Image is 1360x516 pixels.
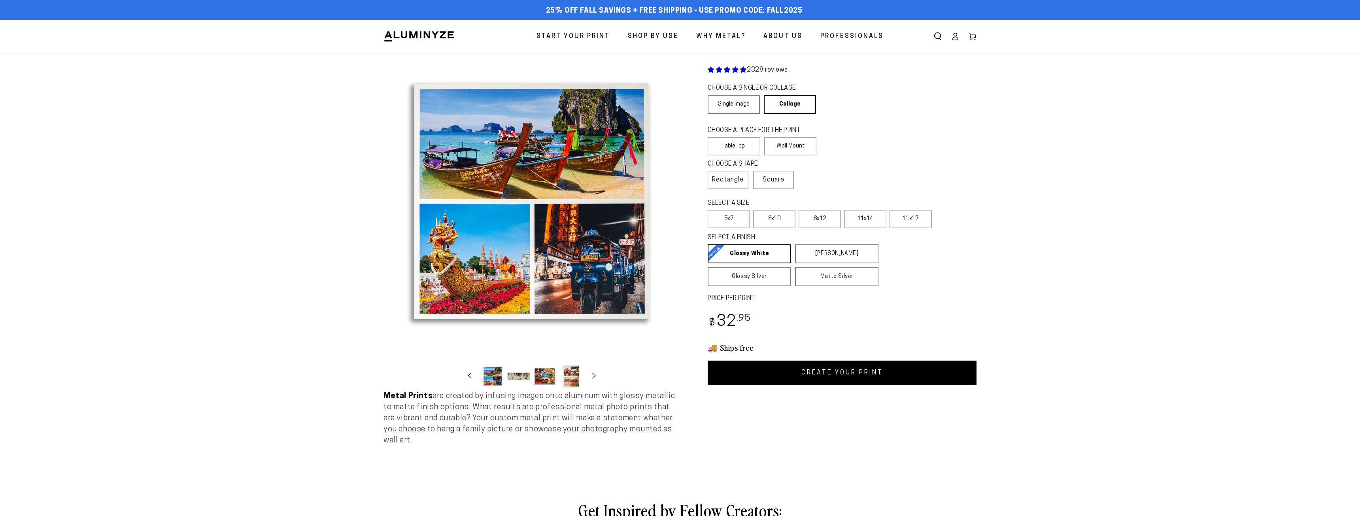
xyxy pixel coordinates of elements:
[844,210,886,228] label: 11x14
[814,26,890,47] a: Professionals
[712,175,744,185] span: Rectangle
[708,137,760,155] label: Table Top
[708,199,866,208] legend: SELECT A SIZE
[696,31,746,42] span: Why Metal?
[763,175,784,185] span: Square
[708,210,750,228] label: 5x7
[708,294,977,303] label: PRICE PER PRINT
[461,367,478,385] button: Slide left
[531,26,616,47] a: Start Your Print
[708,160,786,169] legend: CHOOSE A SHAPE
[708,126,809,135] legend: CHOOSE A PLACE FOR THE PRINT
[383,53,680,391] media-gallery: Gallery Viewer
[628,31,678,42] span: Shop By Use
[708,244,791,263] a: Glossy White
[585,367,603,385] button: Slide right
[737,314,751,323] sup: .95
[708,342,977,353] h3: 🚚 Ships free
[507,364,531,388] button: Load image 2 in gallery view
[546,7,803,15] span: 25% off FALL Savings + Free Shipping - Use Promo Code: FALL2025
[481,364,504,388] button: Load image 1 in gallery view
[764,137,817,155] label: Wall Mount
[383,30,455,42] img: Aluminyze
[383,392,675,444] span: are created by infusing images onto aluminum with glossy metallic to matte finish options. What r...
[533,364,557,388] button: Load image 3 in gallery view
[708,314,751,330] bdi: 32
[383,392,433,400] strong: Metal Prints
[753,210,795,228] label: 8x10
[708,233,859,242] legend: SELECT A FINISH
[820,31,884,42] span: Professionals
[763,31,803,42] span: About Us
[559,364,583,388] button: Load image 4 in gallery view
[708,361,977,385] a: CREATE YOUR PRINT
[690,26,752,47] a: Why Metal?
[764,95,816,114] a: Collage
[799,210,841,228] label: 8x12
[536,31,610,42] span: Start Your Print
[708,84,809,93] legend: CHOOSE A SINGLE OR COLLAGE
[708,95,760,114] a: Single Image
[795,244,878,263] a: [PERSON_NAME]
[795,267,878,286] a: Matte Silver
[890,210,932,228] label: 11x17
[622,26,684,47] a: Shop By Use
[709,318,716,329] span: $
[708,267,791,286] a: Glossy Silver
[757,26,808,47] a: About Us
[929,28,946,45] summary: Search our site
